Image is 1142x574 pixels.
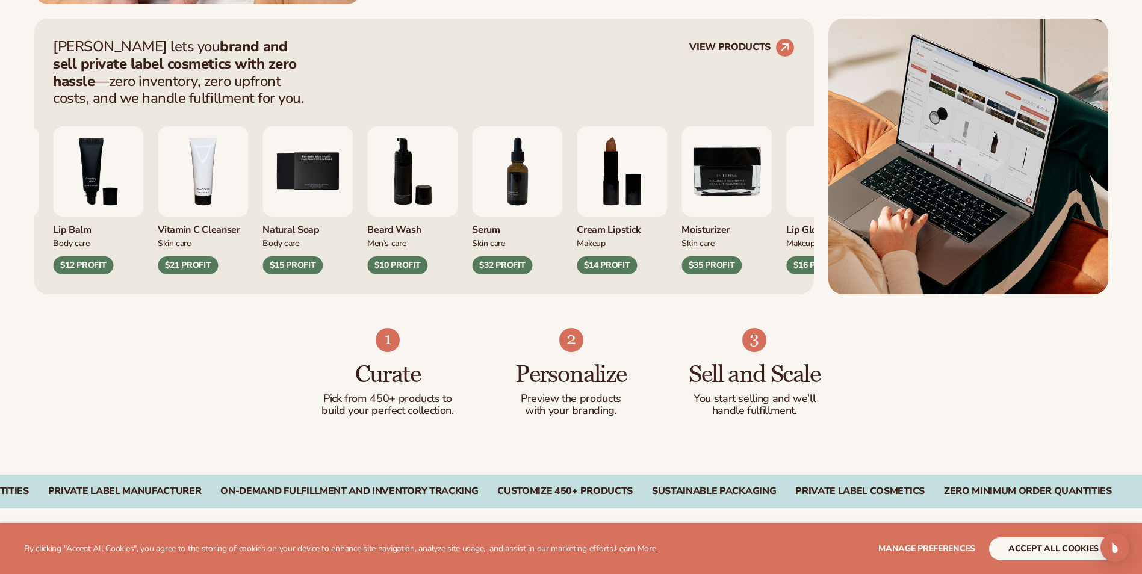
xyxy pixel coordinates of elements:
div: Open Intercom Messenger [1100,533,1129,562]
div: Vitamin C Cleanser [158,217,248,236]
div: CUSTOMIZE 450+ PRODUCTS [497,486,633,497]
img: Luxury cream lipstick. [577,126,667,217]
a: Learn More [615,543,656,554]
button: accept all cookies [989,537,1118,560]
div: Men’s Care [367,236,458,249]
img: Vitamin c cleanser. [158,126,248,217]
h3: Sell and Scale [687,362,822,388]
img: Pink lip gloss. [786,126,877,217]
div: Moisturizer [681,217,772,236]
div: $14 PROFIT [577,256,637,274]
div: Natural Soap [262,217,353,236]
strong: brand and sell private label cosmetics with zero hassle [53,37,297,91]
div: SUSTAINABLE PACKAGING [652,486,776,497]
button: Manage preferences [878,537,975,560]
div: 3 / 9 [53,126,143,274]
p: By clicking "Accept All Cookies", you agree to the storing of cookies on your device to enhance s... [24,544,656,554]
p: Preview the products [503,393,639,405]
div: 9 / 9 [681,126,772,274]
img: Shopify Image 5 [559,328,583,352]
div: 8 / 9 [577,126,667,274]
div: $35 PROFIT [681,256,742,274]
p: with your branding. [503,405,639,417]
div: $12 PROFIT [53,256,113,274]
div: 7 / 9 [472,126,562,274]
div: 6 / 9 [367,126,458,274]
img: Shopify Image 2 [828,19,1108,294]
div: Body Care [262,236,353,249]
div: 4 / 9 [158,126,248,274]
img: Collagen and retinol serum. [472,126,562,217]
img: Moisturizer. [681,126,772,217]
span: Manage preferences [878,543,975,554]
h3: Personalize [503,362,639,388]
div: Body Care [53,236,143,249]
p: Pick from 450+ products to build your perfect collection. [320,393,456,417]
div: $15 PROFIT [262,256,323,274]
div: $16 PROFIT [786,256,846,274]
div: Skin Care [681,236,772,249]
p: handle fulfillment. [687,405,822,417]
div: 1 / 9 [786,126,877,274]
p: You start selling and we'll [687,393,822,405]
div: Beard Wash [367,217,458,236]
h3: Curate [320,362,456,388]
a: VIEW PRODUCTS [689,38,795,57]
div: ZERO MINIMUM ORDER QUANTITIES [944,486,1112,497]
img: Smoothing lip balm. [53,126,143,217]
div: Lip Balm [53,217,143,236]
img: Foaming beard wash. [367,126,458,217]
div: Makeup [577,236,667,249]
div: Skin Care [158,236,248,249]
div: PRIVATE LABEL COSMETICS [795,486,925,497]
div: Lip Gloss [786,217,877,236]
div: 5 / 9 [262,126,353,274]
div: $21 PROFIT [158,256,218,274]
p: [PERSON_NAME] lets you —zero inventory, zero upfront costs, and we handle fulfillment for you. [53,38,312,107]
div: Makeup [786,236,877,249]
div: $32 PROFIT [472,256,532,274]
img: Shopify Image 6 [742,328,766,352]
div: PRIVATE LABEL MANUFACTURER [48,486,202,497]
div: Cream Lipstick [577,217,667,236]
div: Serum [472,217,562,236]
img: Nature bar of soap. [262,126,353,217]
div: On-Demand Fulfillment and Inventory Tracking [220,486,478,497]
div: $10 PROFIT [367,256,427,274]
img: Shopify Image 4 [376,328,400,352]
div: Skin Care [472,236,562,249]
